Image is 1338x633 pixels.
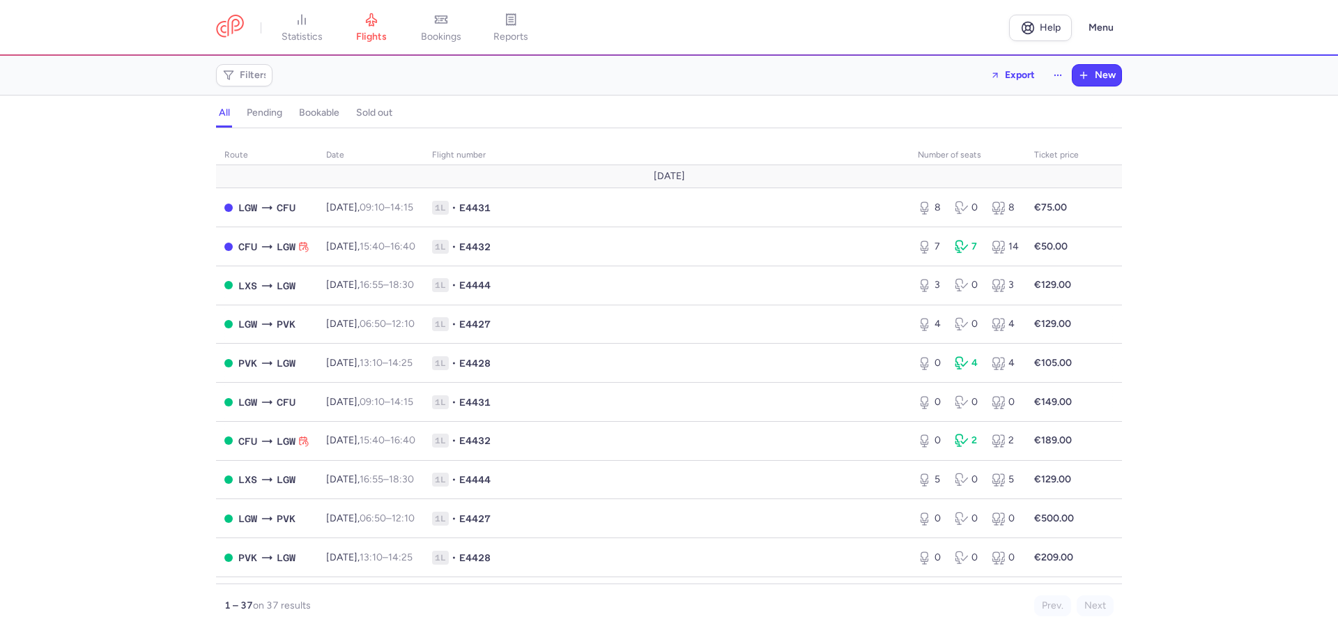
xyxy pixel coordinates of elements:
[1034,318,1071,330] strong: €129.00
[326,396,413,408] span: [DATE],
[360,512,386,524] time: 06:50
[1034,551,1073,563] strong: €209.00
[277,395,295,410] span: CFU
[1034,241,1068,252] strong: €50.00
[1009,15,1072,41] a: Help
[277,472,295,487] span: LGW
[452,512,456,526] span: •
[360,357,383,369] time: 13:10
[360,473,383,485] time: 16:55
[326,434,415,446] span: [DATE],
[217,65,272,86] button: Filters
[238,550,257,565] span: PVK
[238,434,257,449] span: CFU
[992,278,1017,292] div: 3
[432,551,449,565] span: 1L
[360,201,385,213] time: 09:10
[432,356,449,370] span: 1L
[238,239,257,254] span: CFU
[1040,22,1061,33] span: Help
[326,279,414,291] span: [DATE],
[1034,279,1071,291] strong: €129.00
[267,13,337,43] a: statistics
[493,31,528,43] span: reports
[360,512,415,524] span: –
[452,395,456,409] span: •
[360,551,383,563] time: 13:10
[282,31,323,43] span: statistics
[326,318,415,330] span: [DATE],
[1005,70,1035,80] span: Export
[247,107,282,119] h4: pending
[326,551,413,563] span: [DATE],
[992,434,1017,448] div: 2
[1080,15,1122,41] button: Menu
[277,278,295,293] span: LGW
[360,318,415,330] span: –
[432,317,449,331] span: 1L
[216,145,318,166] th: route
[360,241,385,252] time: 15:40
[955,201,981,215] div: 0
[1034,357,1072,369] strong: €105.00
[326,201,413,213] span: [DATE],
[918,395,944,409] div: 0
[392,318,415,330] time: 12:10
[992,395,1017,409] div: 0
[389,473,414,485] time: 18:30
[356,107,392,119] h4: sold out
[277,200,295,215] span: CFU
[1077,595,1114,616] button: Next
[432,240,449,254] span: 1L
[238,472,257,487] span: LXS
[277,511,295,526] span: PVK
[238,356,257,371] span: PVK
[452,201,456,215] span: •
[238,200,257,215] span: LGW
[238,395,257,410] span: LGW
[432,278,449,292] span: 1L
[1072,65,1121,86] button: New
[238,316,257,332] span: LGW
[459,201,491,215] span: E4431
[392,512,415,524] time: 12:10
[955,278,981,292] div: 0
[360,241,415,252] span: –
[326,512,415,524] span: [DATE],
[360,279,414,291] span: –
[1034,201,1067,213] strong: €75.00
[459,317,491,331] span: E4427
[326,357,413,369] span: [DATE],
[955,240,981,254] div: 7
[459,512,491,526] span: E4427
[452,551,456,565] span: •
[992,551,1017,565] div: 0
[432,512,449,526] span: 1L
[459,278,491,292] span: E4444
[955,434,981,448] div: 2
[360,396,385,408] time: 09:10
[216,15,244,40] a: CitizenPlane red outlined logo
[981,64,1044,86] button: Export
[240,70,268,81] span: Filters
[421,31,461,43] span: bookings
[406,13,476,43] a: bookings
[1034,595,1071,616] button: Prev.
[918,317,944,331] div: 4
[955,473,981,487] div: 0
[918,473,944,487] div: 5
[955,512,981,526] div: 0
[432,434,449,448] span: 1L
[452,240,456,254] span: •
[452,317,456,331] span: •
[955,317,981,331] div: 0
[654,171,685,182] span: [DATE]
[388,357,413,369] time: 14:25
[432,395,449,409] span: 1L
[424,145,909,166] th: Flight number
[918,434,944,448] div: 0
[356,31,387,43] span: flights
[918,551,944,565] div: 0
[390,396,413,408] time: 14:15
[1095,70,1116,81] span: New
